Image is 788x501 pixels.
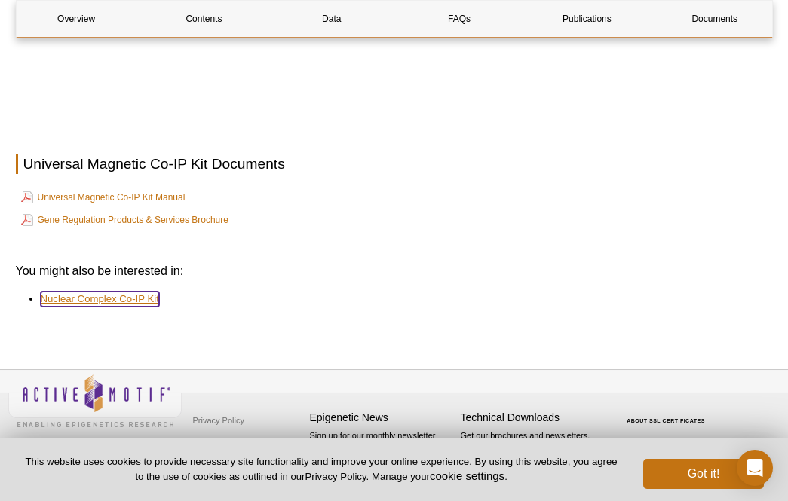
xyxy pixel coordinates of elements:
p: Sign up for our monthly newsletter highlighting recent publications in the field of epigenetics. [310,429,453,481]
a: Universal Magnetic Co-IP Kit Manual [21,188,186,206]
button: cookie settings [430,469,504,482]
h4: Epigenetic News [310,411,453,424]
a: Documents [655,1,774,37]
img: Active Motif, [8,370,182,431]
a: Terms & Conditions [189,432,268,454]
table: Click to Verify - This site chose Symantec SSL for secure e-commerce and confidential communicati... [612,396,725,429]
a: Privacy Policy [189,409,248,432]
a: Contents [144,1,264,37]
a: Gene Regulation Products & Services Brochure [21,211,228,229]
p: Get our brochures and newsletters, or request them by mail. [461,429,604,468]
p: This website uses cookies to provide necessary site functionality and improve your online experie... [24,455,618,484]
h4: Technical Downloads [461,411,604,424]
a: FAQs [399,1,519,37]
a: Publications [527,1,647,37]
h2: Universal Magnetic Co-IP Kit Documents [16,154,773,174]
a: Privacy Policy [305,471,366,482]
div: Open Intercom Messenger [737,450,773,486]
a: ABOUT SSL CERTIFICATES [627,418,705,423]
a: Nuclear Complex Co-IP Kit [41,292,159,307]
a: Overview [17,1,136,37]
a: Data [271,1,391,37]
h3: You might also be interested in: [16,262,773,280]
button: Got it! [643,459,764,489]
